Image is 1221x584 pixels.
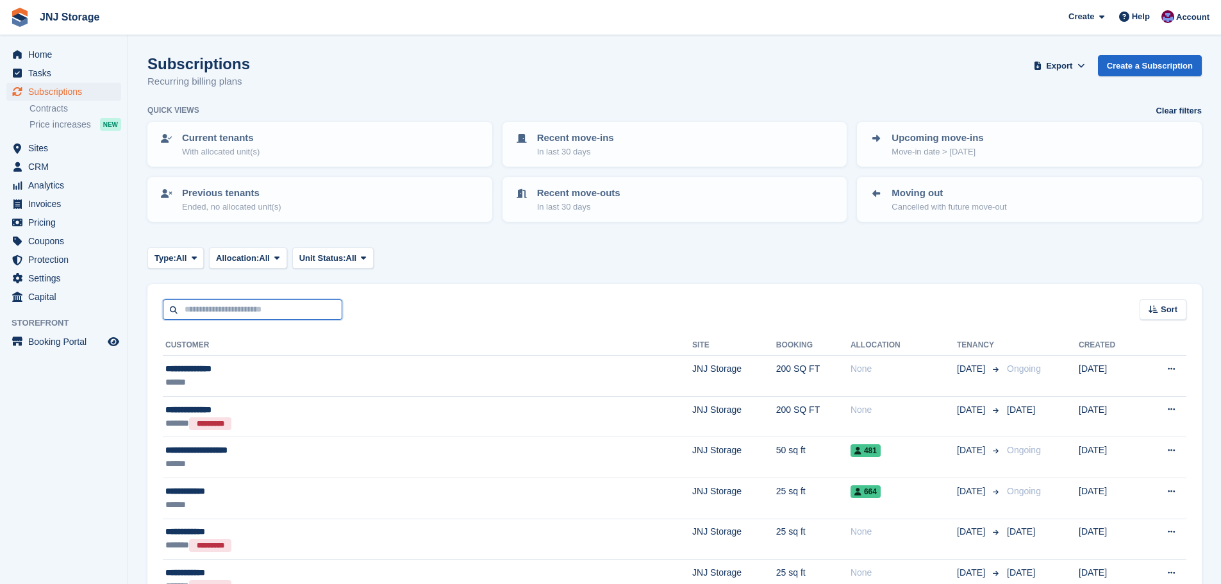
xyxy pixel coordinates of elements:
a: Clear filters [1156,104,1202,117]
span: Invoices [28,195,105,213]
a: Preview store [106,334,121,349]
span: Unit Status: [299,252,346,265]
span: Analytics [28,176,105,194]
h1: Subscriptions [147,55,250,72]
a: menu [6,195,121,213]
td: [DATE] [1079,356,1141,397]
td: [DATE] [1079,478,1141,519]
a: Recent move-ins In last 30 days [504,123,846,165]
p: With allocated unit(s) [182,146,260,158]
a: Recent move-outs In last 30 days [504,178,846,221]
a: menu [6,83,121,101]
td: [DATE] [1079,519,1141,560]
a: Upcoming move-ins Move-in date > [DATE] [858,123,1200,165]
a: menu [6,232,121,250]
p: Move-in date > [DATE] [892,146,983,158]
th: Booking [776,335,851,356]
span: [DATE] [957,362,988,376]
span: Pricing [28,213,105,231]
span: Help [1132,10,1150,23]
a: menu [6,46,121,63]
a: menu [6,251,121,269]
a: JNJ Storage [35,6,104,28]
span: Sites [28,139,105,157]
span: Price increases [29,119,91,131]
div: None [851,566,957,580]
h6: Quick views [147,104,199,116]
span: Subscriptions [28,83,105,101]
span: Storefront [12,317,128,330]
img: stora-icon-8386f47178a22dfd0bd8f6a31ec36ba5ce8667c1dd55bd0f319d3a0aa187defe.svg [10,8,29,27]
span: Tasks [28,64,105,82]
span: [DATE] [957,444,988,457]
div: None [851,525,957,538]
td: 25 sq ft [776,519,851,560]
span: Allocation: [216,252,259,265]
th: Allocation [851,335,957,356]
td: 25 sq ft [776,478,851,519]
span: Create [1068,10,1094,23]
span: [DATE] [957,566,988,580]
p: Recurring billing plans [147,74,250,89]
p: Recent move-outs [537,186,620,201]
img: Jonathan Scrase [1161,10,1174,23]
a: Price increases NEW [29,117,121,131]
p: In last 30 days [537,146,614,158]
span: [DATE] [1007,567,1035,578]
td: JNJ Storage [692,396,776,437]
span: Protection [28,251,105,269]
th: Tenancy [957,335,1002,356]
span: Home [28,46,105,63]
p: Current tenants [182,131,260,146]
a: Contracts [29,103,121,115]
td: 200 SQ FT [776,396,851,437]
span: Ongoing [1007,445,1041,455]
p: Previous tenants [182,186,281,201]
a: Moving out Cancelled with future move-out [858,178,1200,221]
button: Unit Status: All [292,247,374,269]
a: menu [6,176,121,194]
span: Booking Portal [28,333,105,351]
a: Current tenants With allocated unit(s) [149,123,491,165]
span: Settings [28,269,105,287]
span: All [259,252,270,265]
span: Export [1046,60,1072,72]
p: Moving out [892,186,1006,201]
td: JNJ Storage [692,478,776,519]
th: Created [1079,335,1141,356]
span: [DATE] [957,525,988,538]
p: Ended, no allocated unit(s) [182,201,281,213]
span: [DATE] [957,403,988,417]
span: Ongoing [1007,363,1041,374]
span: Coupons [28,232,105,250]
td: [DATE] [1079,437,1141,478]
th: Customer [163,335,692,356]
div: None [851,403,957,417]
a: Create a Subscription [1098,55,1202,76]
td: 50 sq ft [776,437,851,478]
button: Export [1031,55,1088,76]
a: Previous tenants Ended, no allocated unit(s) [149,178,491,221]
p: Recent move-ins [537,131,614,146]
a: menu [6,288,121,306]
div: NEW [100,118,121,131]
span: [DATE] [1007,405,1035,415]
p: In last 30 days [537,201,620,213]
span: [DATE] [957,485,988,498]
td: JNJ Storage [692,437,776,478]
a: menu [6,213,121,231]
a: menu [6,139,121,157]
button: Type: All [147,247,204,269]
span: 664 [851,485,881,498]
div: None [851,362,957,376]
p: Cancelled with future move-out [892,201,1006,213]
span: All [346,252,357,265]
a: menu [6,333,121,351]
a: menu [6,269,121,287]
span: CRM [28,158,105,176]
th: Site [692,335,776,356]
span: Sort [1161,303,1177,316]
span: Capital [28,288,105,306]
span: Account [1176,11,1209,24]
button: Allocation: All [209,247,287,269]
